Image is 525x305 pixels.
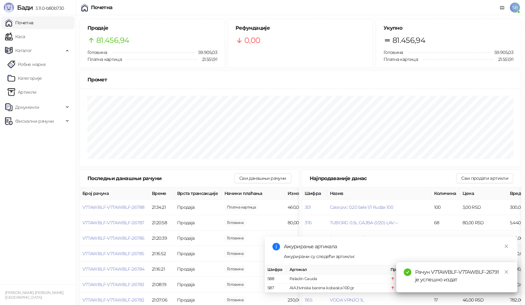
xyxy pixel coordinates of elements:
a: ArtikliАртикли [8,86,37,98]
span: close [504,244,509,249]
div: Најпродаваније данас [310,174,456,182]
span: 70,00 [224,266,246,273]
div: Последњи данашњи рачуни [87,174,234,182]
td: 100 [432,200,460,215]
button: V7TAWBLF-V7TAWBLF-26785 [82,251,144,256]
td: Paladin Gauda [287,274,388,284]
button: V7TAWBLF-V7TAWBLF-26783 [82,282,144,287]
button: [PERSON_NAME] [330,235,365,241]
span: 59.905,03 [490,49,513,56]
td: 21:16:21 [149,261,175,277]
th: Артикал [287,265,388,274]
th: Број рачуна [80,187,149,200]
h5: Продаје [87,24,217,32]
td: 68 [432,215,460,231]
button: V7TAWBLF-V7TAWBLF-26788 [82,204,144,210]
td: 587 [265,284,287,293]
th: Назив [327,187,432,200]
span: V7TAWBLF-V7TAWBLF-26784 [82,266,144,272]
span: TUBORG 0.5L GAJBA-(1/20)-LAV--- [330,220,398,226]
span: 80,00 [224,219,246,226]
td: Продаја [175,261,222,277]
span: SB [510,3,520,13]
td: Продаја [175,231,222,246]
td: 3,00 RSD [460,200,507,215]
span: 153,65 [224,281,246,288]
td: Продаја [175,277,222,292]
span: 59.905,03 [194,49,217,56]
span: close [504,270,509,274]
a: Почетна [5,16,33,29]
small: [PERSON_NAME] [PERSON_NAME] [GEOGRAPHIC_DATA] [5,290,64,300]
th: Начини плаћања [222,187,285,200]
span: 460,00 [224,204,258,211]
span: 81.456,94 [96,34,129,46]
button: Сви данашњи рачуни [234,173,291,183]
button: V7TAWBLF-V7TAWBLF-26786 [82,235,144,241]
a: Документација [497,3,507,13]
a: Каса [5,30,25,43]
span: Фискални рачуни [15,115,54,127]
span: Платна картица [87,56,122,62]
img: Logo [4,3,14,13]
th: Износ [285,187,332,200]
button: V7TAWBLF-V7TAWBLF-26782 [82,297,144,303]
button: V7TAWBLF-V7TAWBLF-26787 [82,220,144,226]
span: Платна картица [384,56,418,62]
td: 460,00 RSD [285,200,332,215]
button: 459 [305,235,312,241]
button: Сви продати артикли [456,173,513,183]
td: 21:20:39 [149,231,175,246]
button: 301 [305,204,311,210]
span: 0,00 [244,34,260,46]
td: 35 [432,231,460,246]
span: Каталог [15,44,32,57]
td: 17,00 RSD [460,231,507,246]
span: info-circle [272,243,280,250]
td: 80,00 RSD [285,231,332,246]
a: Close [503,268,510,275]
th: Време [149,187,175,200]
span: 21.551,91 [494,56,513,63]
span: Документи [15,101,39,114]
td: 21:20:58 [149,215,175,231]
a: Робне марке [8,58,46,71]
span: 21.551,91 [198,56,217,63]
td: 80,00 RSD [460,215,507,231]
span: Готовина [87,50,107,55]
th: Цена [460,187,507,200]
button: Case pvc 0.20 bele 1/1 Rudax 100 [330,204,393,210]
span: Бади [17,4,33,11]
button: 376 [305,220,312,226]
th: Шифра [265,265,287,274]
td: 588 [265,274,287,284]
th: Количина [432,187,460,200]
td: 80,00 RSD [285,215,332,231]
div: Ажурирани су следећи артикли: [284,253,510,260]
div: Ажурирање артикала [284,243,510,250]
th: Промена [388,265,435,274]
span: 81.456,94 [392,34,425,46]
span: Готовина [384,50,403,55]
td: 21:16:52 [149,246,175,261]
th: Шифра [302,187,327,200]
span: 80,00 [224,235,246,242]
span: 3.11.0-b80b730 [33,5,64,11]
td: Продаја [175,215,222,231]
span: 510,00 [224,250,246,257]
span: check-circle [404,268,411,276]
a: Категорије [8,72,42,85]
button: VODA VRNJCI 1L [330,297,364,303]
td: 21:34:21 [149,200,175,215]
h5: Рефундације [236,24,365,32]
div: Рачун V7TAWBLF-V7TAWBLF-26791 је успешно издат [415,268,510,284]
h5: Укупно [384,24,513,32]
